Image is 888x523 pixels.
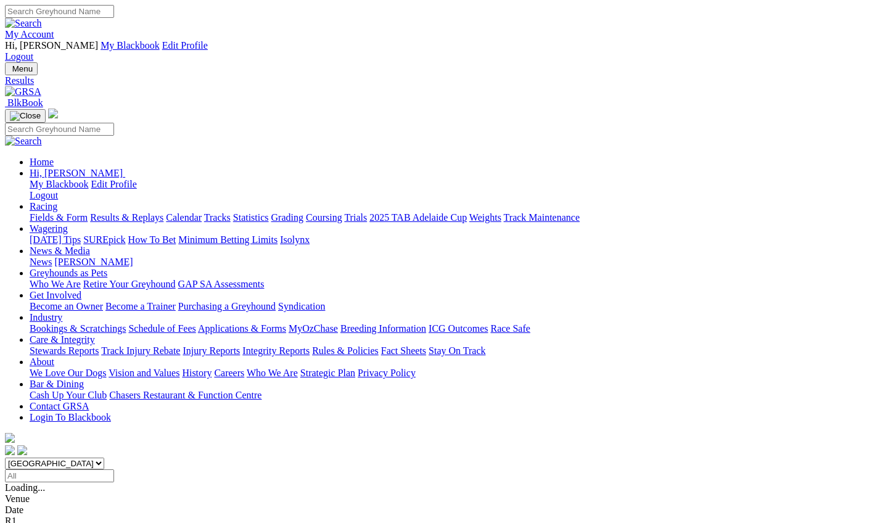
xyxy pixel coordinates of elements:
[178,279,265,289] a: GAP SA Assessments
[105,301,176,311] a: Become a Trainer
[128,234,176,245] a: How To Bet
[247,368,298,378] a: Who We Are
[30,390,107,400] a: Cash Up Your Club
[182,368,212,378] a: History
[30,301,883,312] div: Get Involved
[300,368,355,378] a: Strategic Plan
[128,323,195,334] a: Schedule of Fees
[278,301,325,311] a: Syndication
[166,212,202,223] a: Calendar
[12,64,33,73] span: Menu
[30,312,62,323] a: Industry
[30,268,107,278] a: Greyhounds as Pets
[271,212,303,223] a: Grading
[5,445,15,455] img: facebook.svg
[5,75,883,86] a: Results
[109,390,261,400] a: Chasers Restaurant & Function Centre
[30,168,123,178] span: Hi, [PERSON_NAME]
[30,323,883,334] div: Industry
[504,212,580,223] a: Track Maintenance
[490,323,530,334] a: Race Safe
[30,179,883,201] div: Hi, [PERSON_NAME]
[30,334,95,345] a: Care & Integrity
[5,62,38,75] button: Toggle navigation
[178,234,277,245] a: Minimum Betting Limits
[5,482,45,493] span: Loading...
[30,257,883,268] div: News & Media
[5,18,42,29] img: Search
[5,29,54,39] a: My Account
[5,433,15,443] img: logo-grsa-white.png
[30,345,883,356] div: Care & Integrity
[30,201,57,212] a: Racing
[7,97,43,108] span: BlkBook
[30,168,125,178] a: Hi, [PERSON_NAME]
[289,323,338,334] a: MyOzChase
[48,109,58,118] img: logo-grsa-white.png
[83,234,125,245] a: SUREpick
[30,412,111,422] a: Login To Blackbook
[10,111,41,121] img: Close
[30,157,54,167] a: Home
[306,212,342,223] a: Coursing
[5,51,33,62] a: Logout
[30,290,81,300] a: Get Involved
[198,323,286,334] a: Applications & Forms
[5,136,42,147] img: Search
[429,323,488,334] a: ICG Outcomes
[30,190,58,200] a: Logout
[5,504,883,516] div: Date
[30,345,99,356] a: Stewards Reports
[5,86,41,97] img: GRSA
[30,234,883,245] div: Wagering
[340,323,426,334] a: Breeding Information
[30,401,89,411] a: Contact GRSA
[178,301,276,311] a: Purchasing a Greyhound
[83,279,176,289] a: Retire Your Greyhound
[30,223,68,234] a: Wagering
[5,469,114,482] input: Select date
[242,345,310,356] a: Integrity Reports
[381,345,426,356] a: Fact Sheets
[344,212,367,223] a: Trials
[101,40,160,51] a: My Blackbook
[5,5,114,18] input: Search
[54,257,133,267] a: [PERSON_NAME]
[30,379,84,389] a: Bar & Dining
[162,40,208,51] a: Edit Profile
[30,279,81,289] a: Who We Are
[30,368,106,378] a: We Love Our Dogs
[204,212,231,223] a: Tracks
[101,345,180,356] a: Track Injury Rebate
[30,356,54,367] a: About
[5,123,114,136] input: Search
[30,323,126,334] a: Bookings & Scratchings
[5,97,43,108] a: BlkBook
[17,445,27,455] img: twitter.svg
[183,345,240,356] a: Injury Reports
[91,179,137,189] a: Edit Profile
[30,257,52,267] a: News
[5,493,883,504] div: Venue
[30,179,89,189] a: My Blackbook
[30,234,81,245] a: [DATE] Tips
[5,109,46,123] button: Toggle navigation
[280,234,310,245] a: Isolynx
[369,212,467,223] a: 2025 TAB Adelaide Cup
[312,345,379,356] a: Rules & Policies
[30,390,883,401] div: Bar & Dining
[30,212,88,223] a: Fields & Form
[5,40,883,62] div: My Account
[90,212,163,223] a: Results & Replays
[429,345,485,356] a: Stay On Track
[30,245,90,256] a: News & Media
[30,368,883,379] div: About
[233,212,269,223] a: Statistics
[109,368,179,378] a: Vision and Values
[358,368,416,378] a: Privacy Policy
[214,368,244,378] a: Careers
[30,301,103,311] a: Become an Owner
[469,212,501,223] a: Weights
[5,40,98,51] span: Hi, [PERSON_NAME]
